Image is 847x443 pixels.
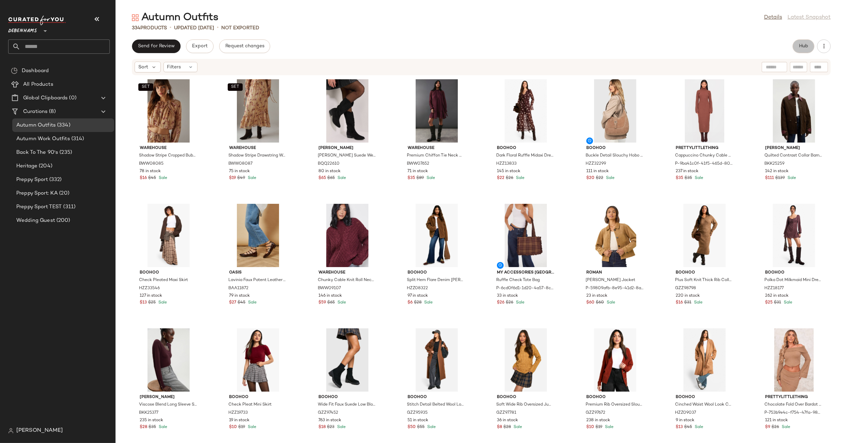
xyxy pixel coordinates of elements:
[140,145,197,151] span: Warehouse
[670,79,739,143] img: m5063552071992_beige_xl
[491,204,560,267] img: m5061071140816_burgundy_xl
[586,293,607,299] span: 23 in stock
[318,270,376,276] span: Warehouse
[402,328,471,392] img: gzz95935_brown_xl
[407,277,465,283] span: Split Hem Flare Denim [PERSON_NAME]
[586,161,606,167] span: HZZ32299
[23,108,48,116] span: Curations
[408,293,428,299] span: 97 in stock
[139,277,188,283] span: Check Pleated Maxi Skirt
[408,424,416,430] span: $50
[586,402,643,408] span: Premium Rib Oversized Slouchy Knitted Cardigan
[336,176,346,180] span: Sale
[670,204,739,267] img: gzz98798_camel_xl
[605,176,615,180] span: Sale
[192,44,208,49] span: Export
[676,270,733,276] span: boohoo
[140,293,162,299] span: 127 in stock
[11,67,18,74] img: svg%3e
[408,300,413,306] span: $6
[426,425,436,429] span: Sale
[506,175,513,181] span: $26
[327,175,335,181] span: $65
[246,176,256,180] span: Sale
[515,300,524,305] span: Sale
[224,79,292,143] img: bww08087_floral_xl
[684,300,691,306] span: $31
[132,24,167,32] div: Products
[224,204,292,267] img: baa11872_choc%20brown_xl
[497,145,555,151] span: boohoo
[417,424,425,430] span: $55
[229,300,236,306] span: $27
[586,300,594,306] span: $60
[765,293,789,299] span: 262 in stock
[186,39,213,53] button: Export
[237,175,245,181] span: $49
[138,83,153,91] button: SET
[675,410,696,416] span: HZZ09037
[140,175,147,181] span: $16
[512,425,522,429] span: Sale
[313,204,382,267] img: bww09107_dark%20red_xl
[497,417,518,424] span: 36 in stock
[497,300,504,306] span: $26
[318,424,326,430] span: $18
[586,270,644,276] span: Roman
[586,424,594,430] span: $10
[407,410,428,416] span: GZZ95935
[238,300,245,306] span: $45
[318,417,341,424] span: 763 in stock
[16,135,70,143] span: Autumn Work Outfits
[140,394,197,400] span: [PERSON_NAME]
[247,300,257,305] span: Sale
[764,277,822,283] span: Polka Dot Milkmaid Mini Dress
[408,270,466,276] span: boohoo
[140,270,197,276] span: boohoo
[228,402,272,408] span: Check Pleat Mini Skirt
[229,175,236,181] span: $19
[327,424,334,430] span: $23
[764,410,822,416] span: P-753b9e4c-f754-47fa-9825-9de1ec9c2670
[765,168,789,175] span: 142 in stock
[48,176,62,184] span: (332)
[221,24,259,32] p: Not Exported
[55,217,70,225] span: (200)
[134,79,203,143] img: bww08085_floral_xl
[174,24,214,32] p: updated [DATE]
[318,402,376,408] span: Wide Fit Faux Suede Low Block Chelsea Boots
[676,293,700,299] span: 220 in stock
[149,424,156,430] span: $35
[586,168,609,175] span: 111 in stock
[676,145,733,151] span: PrettyLittleThing
[496,402,554,408] span: Soft Wide Rib Oversized Jumper
[676,424,683,430] span: $13
[497,293,518,299] span: 33 in stock
[670,328,739,392] img: hzz09037_camel_xl
[676,394,733,400] span: boohoo
[417,175,424,181] span: $89
[786,176,796,180] span: Sale
[765,145,823,151] span: [PERSON_NAME]
[497,424,502,430] span: $8
[134,328,203,392] img: bkk25377_burgundy_xl
[16,121,56,129] span: Autumn Outfits
[229,145,287,151] span: Warehouse
[496,161,517,167] span: HZZ13833
[407,161,430,167] span: BWW07652
[225,44,264,49] span: Request changes
[318,277,376,283] span: Chunky Cable Knit Roll Neck Jumper
[217,24,219,32] span: •
[765,394,823,400] span: PrettyLittleThing
[581,204,650,267] img: m5063566323711_stone_xl
[62,203,75,211] span: (311)
[407,153,465,159] span: Premium Chiffon Tie Neck Moon Embellished Sequin Mini [PERSON_NAME] Dress
[764,161,784,167] span: BKK25259
[16,203,62,211] span: Preppy Sport TEST
[140,168,161,175] span: 78 in stock
[586,175,594,181] span: $20
[140,300,147,306] span: $13
[224,328,292,392] img: hzz19733_charcoal_xl
[595,424,602,430] span: $19
[132,26,140,31] span: 334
